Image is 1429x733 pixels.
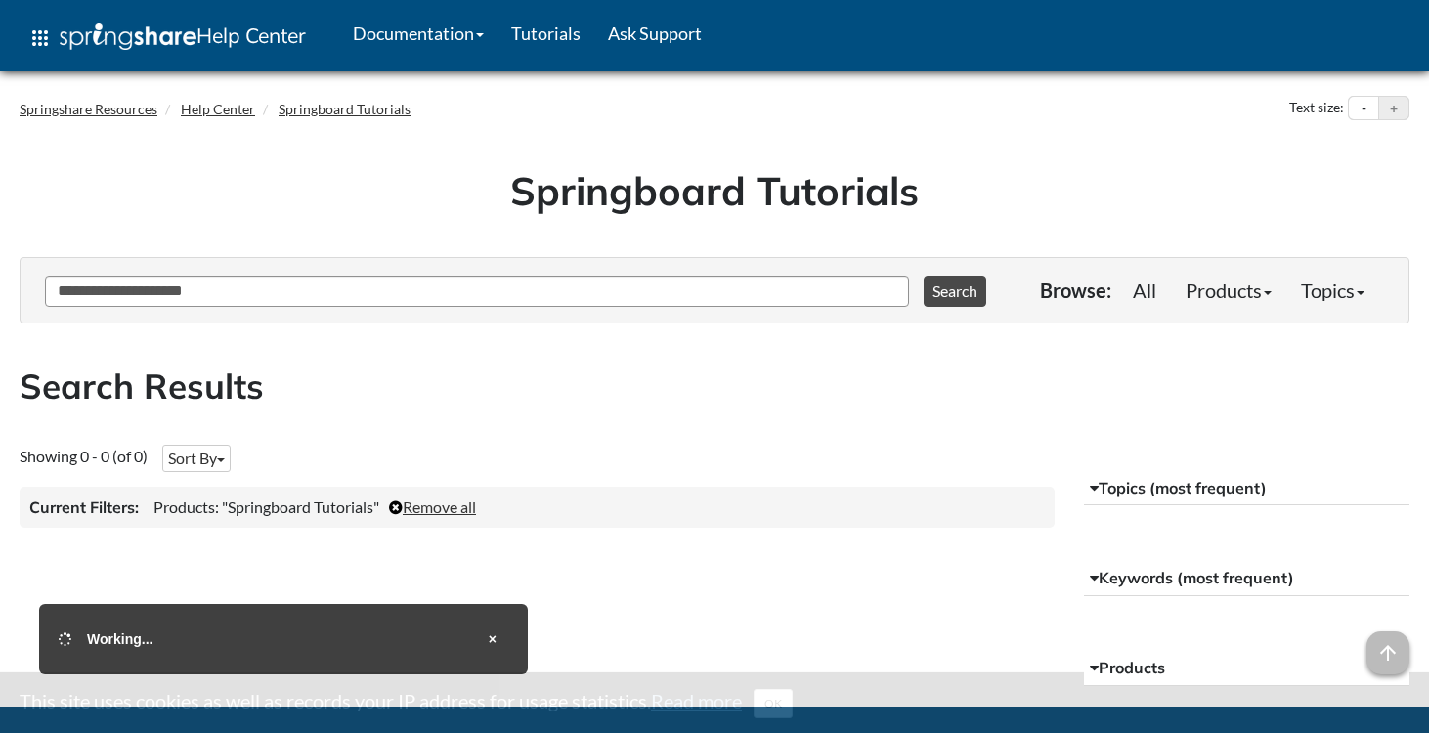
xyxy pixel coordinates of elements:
[1118,271,1171,310] a: All
[15,9,320,67] a: apps Help Center
[498,9,594,58] a: Tutorials
[389,497,476,516] a: Remove all
[924,276,986,307] button: Search
[196,22,306,48] span: Help Center
[1379,97,1408,120] button: Increase text size
[28,26,52,50] span: apps
[1040,277,1111,304] p: Browse:
[477,624,508,655] button: Close
[20,363,1409,410] h2: Search Results
[1084,561,1409,596] button: Keywords (most frequent)
[1286,271,1379,310] a: Topics
[1366,631,1409,674] span: arrow_upward
[1171,271,1286,310] a: Products
[1285,96,1348,121] div: Text size:
[87,631,152,647] span: Working...
[60,23,196,50] img: Springshare
[339,9,498,58] a: Documentation
[1084,651,1409,686] button: Products
[20,447,148,465] span: Showing 0 - 0 (of 0)
[1084,471,1409,506] button: Topics (most frequent)
[279,101,411,117] a: Springboard Tutorials
[594,9,715,58] a: Ask Support
[181,101,255,117] a: Help Center
[34,163,1395,218] h1: Springboard Tutorials
[20,101,157,117] a: Springshare Resources
[222,497,379,516] span: "Springboard Tutorials"
[162,445,231,472] button: Sort By
[29,496,139,518] h3: Current Filters
[153,497,219,516] span: Products:
[1349,97,1378,120] button: Decrease text size
[1366,633,1409,657] a: arrow_upward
